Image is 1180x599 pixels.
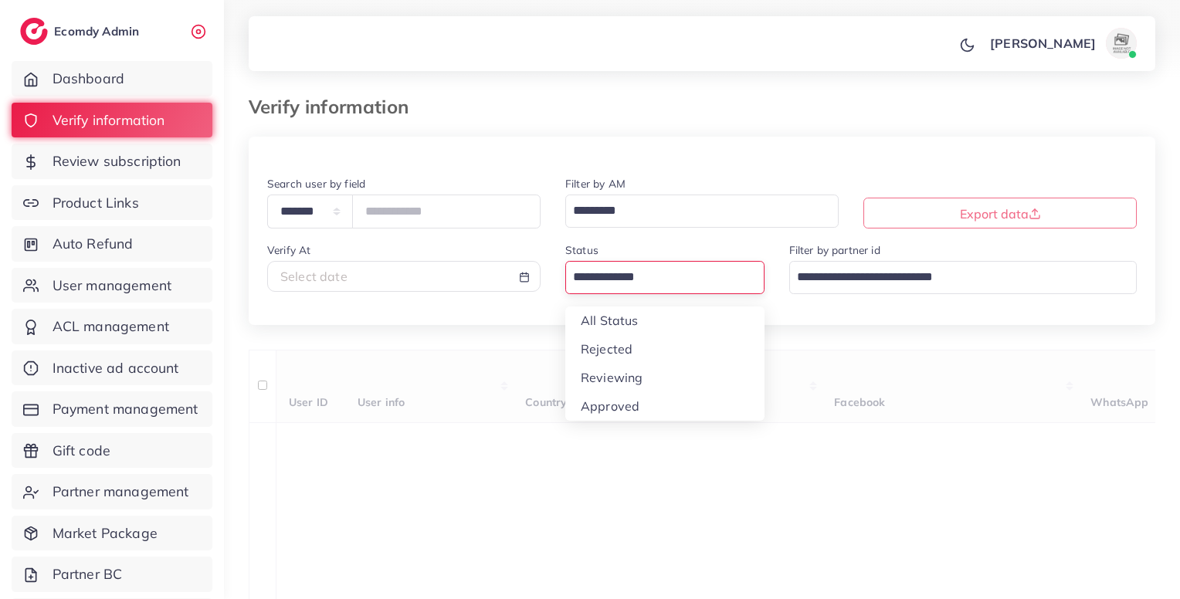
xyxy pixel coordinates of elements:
span: User management [53,276,171,296]
span: Gift code [53,441,110,461]
div: Search for option [565,195,839,228]
button: Export data [863,198,1137,228]
input: Search for option [792,264,1117,290]
span: Market Package [53,523,158,543]
label: Verify At [267,242,310,258]
li: Reviewing [565,364,765,392]
label: Search user by field [267,176,365,191]
input: Search for option [568,198,819,224]
span: Auto Refund [53,234,134,254]
a: Auto Refund [12,226,212,262]
span: Select date [280,269,348,284]
a: Partner BC [12,557,212,592]
img: avatar [1106,28,1137,59]
span: Export data [960,206,1041,222]
a: Verify information [12,103,212,138]
div: Search for option [789,261,1138,294]
a: Gift code [12,433,212,469]
input: Search for option [568,264,744,290]
li: All Status [565,306,765,335]
a: Inactive ad account [12,350,212,386]
label: Filter by partner id [789,242,880,258]
a: Product Links [12,185,212,221]
div: Search for option [565,261,765,294]
span: Dashboard [53,69,124,89]
span: Inactive ad account [53,358,179,378]
a: Market Package [12,516,212,551]
span: Payment management [53,399,198,419]
label: Filter by AM [565,176,626,191]
a: logoEcomdy Admin [20,18,143,45]
span: Review subscription [53,151,181,171]
a: Review subscription [12,144,212,179]
a: Dashboard [12,61,212,96]
span: Product Links [53,193,139,213]
p: [PERSON_NAME] [990,34,1096,52]
a: User management [12,268,212,303]
h3: Verify information [249,96,421,118]
span: Partner BC [53,564,123,584]
a: ACL management [12,309,212,344]
label: Status [565,242,598,258]
li: Rejected [565,335,765,364]
a: [PERSON_NAME]avatar [982,28,1143,59]
span: Verify information [53,110,165,130]
span: ACL management [53,316,169,337]
a: Payment management [12,391,212,427]
span: Partner management [53,482,189,502]
a: Partner management [12,474,212,509]
h2: Ecomdy Admin [54,24,143,39]
li: Approved [565,392,765,421]
img: logo [20,18,48,45]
